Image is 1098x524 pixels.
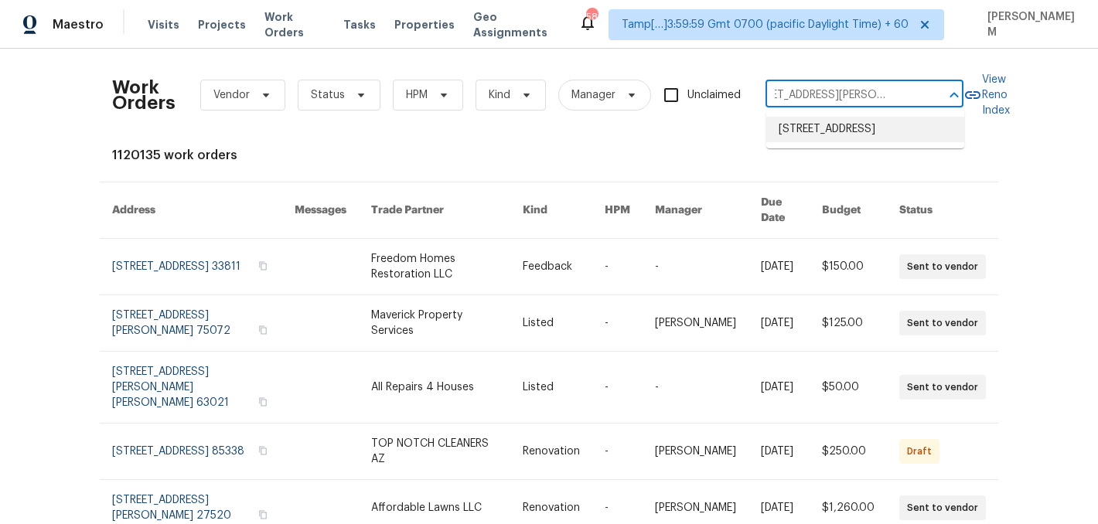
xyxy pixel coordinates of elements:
button: Copy Address [256,395,270,409]
span: Manager [571,87,615,103]
th: Manager [643,182,748,239]
th: HPM [592,182,643,239]
span: Properties [394,17,455,32]
td: Freedom Homes Restoration LLC [359,239,510,295]
th: Due Date [748,182,810,239]
li: [STREET_ADDRESS] [766,117,964,142]
button: Copy Address [256,508,270,522]
span: Status [311,87,345,103]
span: Tamp[…]3:59:59 Gmt 0700 (pacific Daylight Time) + 60 [622,17,909,32]
td: - [643,239,748,295]
td: - [592,239,643,295]
h2: Work Orders [112,80,176,111]
th: Budget [810,182,887,239]
span: Projects [198,17,246,32]
span: Unclaimed [687,87,741,104]
td: Maverick Property Services [359,295,510,352]
span: Maestro [53,17,104,32]
div: 589 [586,9,597,25]
button: Close [943,84,965,106]
td: - [592,352,643,424]
span: Tasks [343,19,376,30]
td: Feedback [510,239,592,295]
button: Copy Address [256,323,270,337]
span: Vendor [213,87,250,103]
td: - [643,352,748,424]
button: Copy Address [256,444,270,458]
td: - [592,424,643,480]
td: All Repairs 4 Houses [359,352,510,424]
span: Geo Assignments [473,9,560,40]
td: TOP NOTCH CLEANERS AZ [359,424,510,480]
span: Visits [148,17,179,32]
th: Status [887,182,998,239]
th: Address [100,182,282,239]
span: [PERSON_NAME] M [981,9,1075,40]
th: Kind [510,182,592,239]
span: Kind [489,87,510,103]
th: Trade Partner [359,182,510,239]
button: Copy Address [256,259,270,273]
td: [PERSON_NAME] [643,295,748,352]
input: Enter in an address [766,83,920,107]
div: 1120135 work orders [112,148,986,163]
td: - [592,295,643,352]
td: [PERSON_NAME] [643,424,748,480]
span: HPM [406,87,428,103]
td: Listed [510,295,592,352]
td: Renovation [510,424,592,480]
th: Messages [282,182,359,239]
a: View Reno Index [963,72,1010,118]
span: Work Orders [264,9,325,40]
td: Listed [510,352,592,424]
